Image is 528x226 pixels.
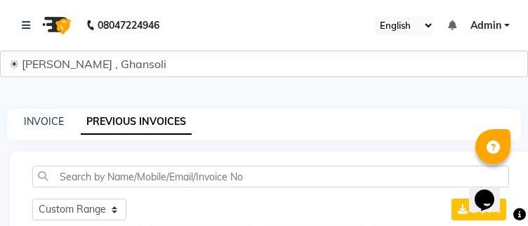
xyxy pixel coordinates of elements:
button: Export [451,199,506,220]
a: INVOICE [24,115,64,128]
iframe: chat widget [469,170,514,212]
input: Search by Name/Mobile/Email/Invoice No [32,166,509,187]
a: PREVIOUS INVOICES [81,109,192,135]
img: logo [36,6,75,45]
b: 08047224946 [98,6,159,45]
span: Admin [470,18,501,33]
